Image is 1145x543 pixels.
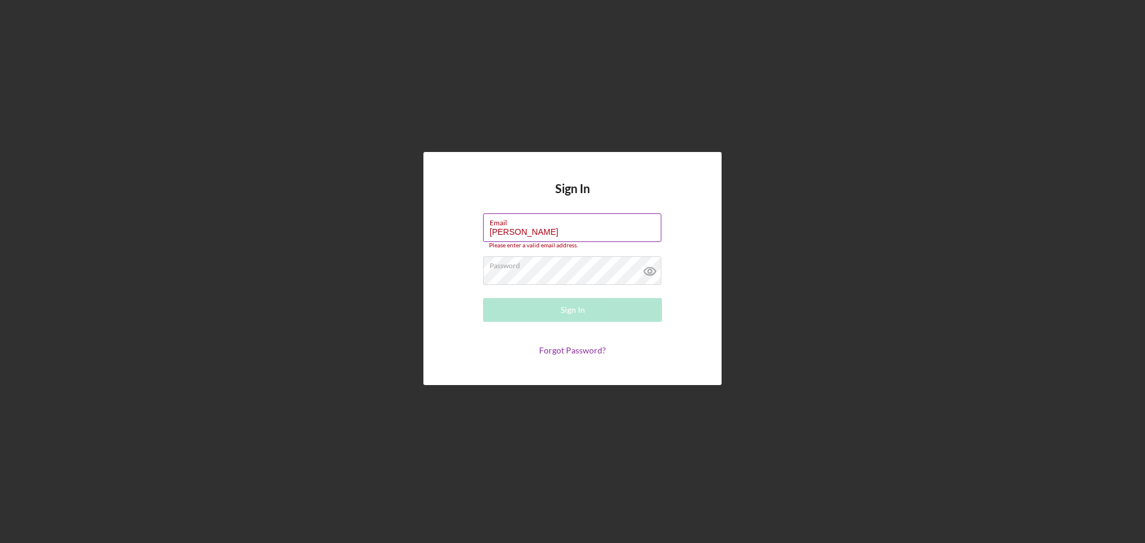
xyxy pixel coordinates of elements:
h4: Sign In [555,182,590,213]
a: Forgot Password? [539,345,606,355]
div: Sign In [561,298,585,322]
button: Sign In [483,298,662,322]
div: Please enter a valid email address. [483,242,662,249]
label: Email [490,214,661,227]
label: Password [490,257,661,270]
